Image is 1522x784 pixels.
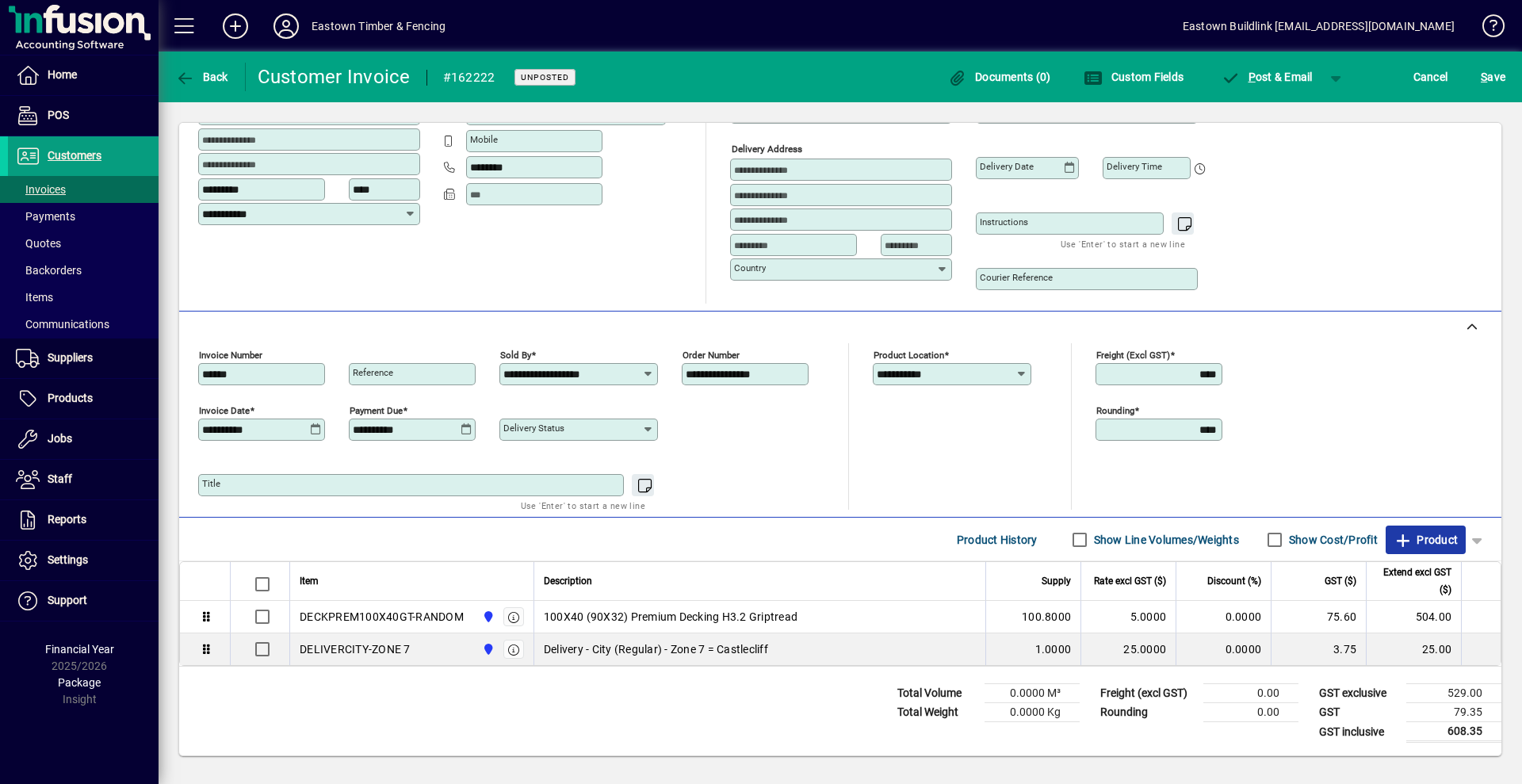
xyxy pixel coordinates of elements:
mat-label: Freight (excl GST) [1096,350,1170,361]
span: Delivery - City (Regular) - Zone 7 = Castlecliff [544,641,768,657]
button: Save [1477,63,1509,91]
mat-label: Delivery status [503,423,564,434]
span: Support [48,594,87,606]
a: Reports [8,500,159,540]
button: Cancel [1409,63,1452,91]
a: Support [8,581,159,621]
span: Documents (0) [948,71,1051,83]
span: Back [175,71,228,83]
td: 25.00 [1366,633,1461,665]
button: Post & Email [1213,63,1321,91]
button: Documents (0) [944,63,1055,91]
td: GST exclusive [1311,684,1406,703]
span: Quotes [16,237,61,250]
div: Eastown Timber & Fencing [312,13,446,39]
span: Backorders [16,264,82,277]
mat-label: Invoice number [199,350,262,361]
div: 25.0000 [1091,641,1166,657]
span: 100.8000 [1022,609,1071,625]
span: Custom Fields [1084,71,1184,83]
a: Backorders [8,257,159,284]
mat-hint: Use 'Enter' to start a new line [1061,235,1185,253]
div: #162222 [443,65,495,90]
mat-label: Title [202,478,220,489]
span: P [1249,71,1256,83]
mat-hint: Use 'Enter' to start a new line [521,496,645,514]
mat-label: Country [734,262,766,273]
span: Payments [16,210,75,223]
span: Product History [957,527,1038,553]
div: Eastown Buildlink [EMAIL_ADDRESS][DOMAIN_NAME] [1183,13,1455,39]
a: Staff [8,460,159,499]
a: Payments [8,203,159,230]
span: Communications [16,318,109,331]
button: Custom Fields [1080,63,1187,91]
button: Product History [950,526,1044,554]
label: Show Line Volumes/Weights [1091,532,1239,548]
span: ost & Email [1221,71,1313,83]
td: 3.75 [1271,633,1366,665]
span: Holyoake St [478,608,496,625]
span: Extend excl GST ($) [1376,564,1451,599]
mat-label: Sold by [500,350,531,361]
button: Profile [261,12,312,40]
span: Staff [48,472,72,485]
td: 504.00 [1366,601,1461,633]
mat-label: Delivery time [1107,161,1162,172]
mat-label: Invoice date [199,405,250,416]
span: Financial Year [45,643,114,656]
td: 0.0000 M³ [985,684,1080,703]
mat-label: Order number [683,350,740,361]
a: POS [8,96,159,136]
td: Total Volume [889,684,985,703]
span: ave [1481,64,1505,90]
td: Rounding [1092,703,1203,722]
mat-label: Reference [353,367,393,378]
label: Show Cost/Profit [1286,532,1378,548]
span: Package [58,676,101,689]
span: POS [48,109,69,121]
span: Holyoake St [478,641,496,658]
td: 0.00 [1203,703,1298,722]
span: Reports [48,513,86,526]
mat-label: Product location [874,350,944,361]
span: Jobs [48,432,72,445]
a: Knowledge Base [1470,3,1502,55]
td: GST [1311,703,1406,722]
div: DECKPREM100X40GT-RANDOM [300,609,464,625]
div: Customer Invoice [258,64,411,90]
mat-label: Mobile [470,134,498,145]
a: Home [8,55,159,95]
span: Discount (%) [1207,572,1261,590]
td: 75.60 [1271,601,1366,633]
span: Products [48,392,93,404]
button: Product [1386,526,1466,554]
td: Total Weight [889,703,985,722]
button: Back [171,63,232,91]
span: Settings [48,553,88,566]
a: Quotes [8,230,159,257]
a: Products [8,379,159,419]
span: 100X40 (90X32) Premium Decking H3.2 Griptread [544,609,797,625]
span: Product [1394,527,1458,553]
span: Cancel [1413,64,1448,90]
span: Items [16,291,53,304]
span: Item [300,572,319,590]
div: DELIVERCITY-ZONE 7 [300,641,411,657]
a: Items [8,284,159,311]
td: 529.00 [1406,684,1501,703]
td: GST inclusive [1311,722,1406,742]
mat-label: Payment due [350,405,403,416]
app-page-header-button: Back [159,63,246,91]
a: Settings [8,541,159,580]
mat-label: Delivery date [980,161,1034,172]
span: Invoices [16,183,66,196]
span: Unposted [521,72,569,82]
td: Freight (excl GST) [1092,684,1203,703]
span: Description [544,572,592,590]
button: Add [210,12,261,40]
span: Suppliers [48,351,93,364]
span: 1.0000 [1035,641,1072,657]
td: 0.0000 [1176,633,1271,665]
mat-label: Instructions [980,216,1028,228]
